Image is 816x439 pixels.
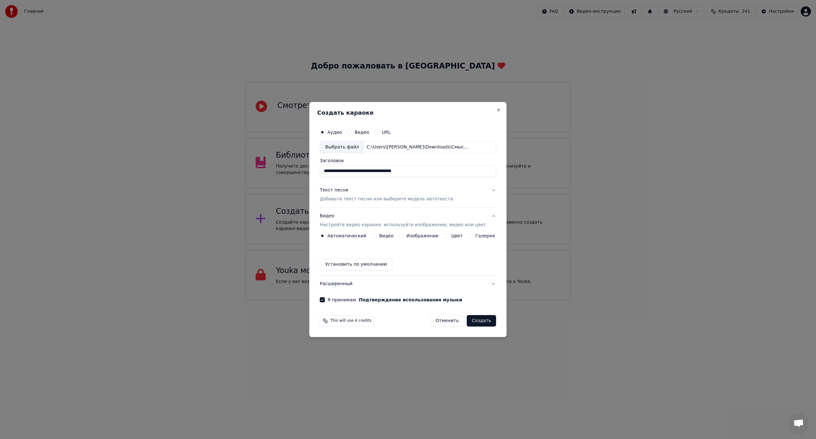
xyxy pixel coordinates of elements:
label: Видео [354,130,369,134]
button: Установить по умолчанию [320,259,392,270]
label: Автоматический [327,234,366,238]
label: Аудио [327,130,342,134]
label: Заголовок [320,158,496,163]
div: C:\Users\[PERSON_NAME]\Downloads\Смысловые Галлюцинации - Первый день осени.mp3 [364,144,472,150]
label: Видео [379,234,394,238]
button: Текст песниДобавьте текст песни или выберите модель автотекста [320,182,496,207]
label: Я принимаю [327,298,462,302]
label: Изображение [406,234,439,238]
h2: Создать караоке [317,110,499,116]
label: URL [382,130,391,134]
div: Выбрать файл [320,141,364,153]
p: Настройте видео караоке: используйте изображение, видео или цвет [320,222,486,228]
div: ВидеоНастройте видео караоке: используйте изображение, видео или цвет [320,233,496,275]
div: Текст песни [320,187,348,193]
div: Видео [320,213,486,228]
button: Расширенный [320,276,496,292]
button: Я принимаю [359,298,462,302]
p: Добавьте текст песни или выберите модель автотекста [320,196,453,202]
span: This will use 4 credits [330,318,371,323]
label: Цвет [451,234,463,238]
button: Создать [467,315,496,327]
button: ВидеоНастройте видео караоке: используйте изображение, видео или цвет [320,208,496,233]
button: Отменить [430,315,464,327]
label: Галерея [476,234,495,238]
